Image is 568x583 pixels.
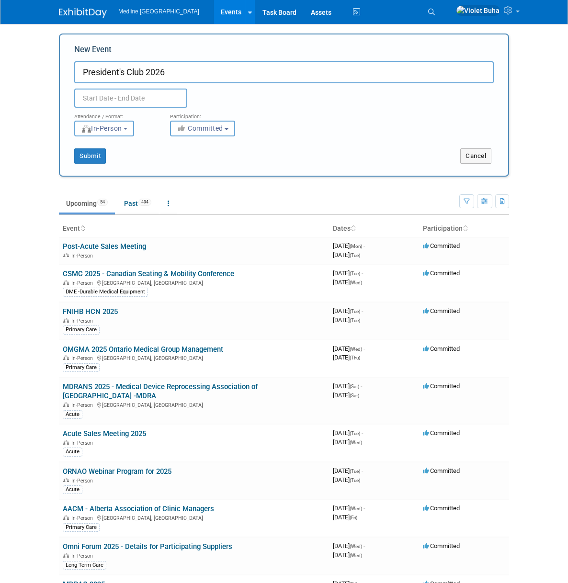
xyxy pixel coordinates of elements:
span: (Wed) [350,440,362,445]
div: [GEOGRAPHIC_DATA], [GEOGRAPHIC_DATA] [63,401,325,408]
div: Primary Care [63,325,100,334]
a: AACM - Alberta Association of Clinic Managers [63,505,214,513]
img: In-Person Event [63,440,69,445]
img: In-Person Event [63,478,69,482]
img: In-Person Event [63,355,69,360]
span: In-Person [71,440,96,446]
span: [DATE] [333,505,365,512]
th: Event [59,221,329,237]
span: [DATE] [333,269,363,277]
a: Sort by Start Date [351,224,355,232]
a: Upcoming54 [59,194,115,213]
span: (Wed) [350,347,362,352]
span: - [364,242,365,249]
span: - [364,505,365,512]
span: [DATE] [333,514,357,521]
span: Committed [177,124,223,132]
div: [GEOGRAPHIC_DATA], [GEOGRAPHIC_DATA] [63,514,325,521]
span: [DATE] [333,467,363,474]
span: [DATE] [333,382,362,390]
a: ORNAO Webinar Program for 2025 [63,467,171,476]
a: Omni Forum 2025 - Details for Participating Suppliers [63,542,232,551]
span: (Wed) [350,506,362,511]
span: (Tue) [350,318,360,323]
span: - [362,307,363,314]
img: In-Person Event [63,280,69,285]
th: Participation [419,221,509,237]
span: In-Person [71,515,96,521]
span: (Tue) [350,271,360,276]
div: Primary Care [63,523,100,532]
span: 494 [138,199,151,206]
img: In-Person Event [63,515,69,520]
button: Committed [170,121,235,136]
a: FNIHB HCN 2025 [63,307,118,316]
img: In-Person Event [63,318,69,323]
span: Committed [423,542,460,549]
div: Acute [63,448,82,456]
span: In-Person [71,253,96,259]
div: Long Term Care [63,561,106,570]
span: [DATE] [333,345,365,352]
label: New Event [74,44,112,59]
span: Committed [423,269,460,277]
span: - [364,345,365,352]
span: (Sat) [350,393,359,398]
a: Sort by Participation Type [463,224,467,232]
div: [GEOGRAPHIC_DATA], [GEOGRAPHIC_DATA] [63,279,325,286]
span: [DATE] [333,242,365,249]
span: - [362,467,363,474]
span: (Thu) [350,355,360,360]
span: Committed [423,242,460,249]
div: Primary Care [63,363,100,372]
span: Committed [423,382,460,390]
div: DME -Durable Medical Equipment [63,288,148,296]
a: CSMC 2025 - Canadian Seating & Mobility Conference [63,269,234,278]
span: In-Person [81,124,122,132]
span: [DATE] [333,279,362,286]
span: (Tue) [350,309,360,314]
a: OMGMA 2025 Ontario Medical Group Management [63,345,223,354]
button: In-Person [74,121,134,136]
span: In-Person [71,478,96,484]
span: [DATE] [333,476,360,483]
span: [DATE] [333,316,360,324]
a: MDRANS 2025 - Medical Device Reprocessing Association of [GEOGRAPHIC_DATA] -MDRA [63,382,258,400]
span: - [362,429,363,437]
span: (Fri) [350,515,357,520]
span: In-Person [71,402,96,408]
span: In-Person [71,318,96,324]
span: - [361,382,362,390]
img: In-Person Event [63,553,69,558]
input: Name of Trade Show / Conference [74,61,494,83]
span: (Wed) [350,544,362,549]
a: Sort by Event Name [80,224,85,232]
span: (Wed) [350,553,362,558]
button: Cancel [460,148,491,164]
div: Participation: [170,108,251,120]
span: (Sat) [350,384,359,389]
span: (Tue) [350,431,360,436]
span: 54 [97,199,108,206]
span: (Tue) [350,478,360,483]
img: Violet Buha [456,5,500,16]
button: Submit [74,148,106,164]
span: In-Person [71,355,96,361]
img: In-Person Event [63,402,69,407]
span: Committed [423,505,460,512]
span: [DATE] [333,307,363,314]
span: Committed [423,429,460,437]
span: Committed [423,307,460,314]
span: [DATE] [333,251,360,258]
a: Post-Acute Sales Meeting [63,242,146,251]
div: Attendance / Format: [74,108,156,120]
span: (Tue) [350,469,360,474]
span: In-Person [71,280,96,286]
span: - [364,542,365,549]
div: Acute [63,485,82,494]
span: In-Person [71,553,96,559]
div: [GEOGRAPHIC_DATA], [GEOGRAPHIC_DATA] [63,354,325,361]
span: [DATE] [333,542,365,549]
a: Past494 [117,194,159,213]
span: [DATE] [333,438,362,446]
